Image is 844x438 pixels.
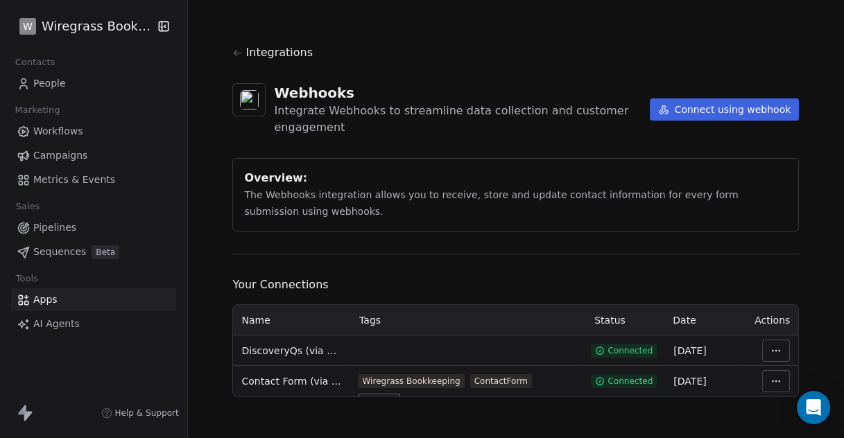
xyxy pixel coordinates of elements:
span: Campaigns [33,148,87,163]
div: Overview: [244,170,787,186]
span: Connected [608,345,653,356]
button: Connect using webhook [650,98,800,121]
span: Apps [33,292,58,307]
a: People [11,72,176,95]
div: Open Intercom Messenger [797,391,830,424]
span: Date [673,315,696,326]
span: [DATE] [673,376,706,387]
a: Metrics & Events [11,168,176,191]
span: People [33,76,66,91]
a: Pipelines [11,216,176,239]
span: The Webhooks integration allows you to receive, store and update contact information for every fo... [244,189,738,217]
span: Integrations [246,44,313,61]
span: Sales [10,196,46,217]
span: Tags [359,315,381,326]
span: W [23,19,33,33]
span: Beta [92,245,119,259]
span: Workflows [33,124,83,139]
span: Status [594,315,626,326]
a: Integrations [232,44,799,61]
a: AI Agents [11,313,176,335]
img: webhooks.svg [240,90,259,109]
span: Name [241,315,270,326]
span: Contacts [9,52,61,73]
div: ContactForm [474,376,528,387]
div: Webhooks [274,83,649,103]
div: Wiregrass Bookkeeping [362,376,460,387]
span: AI Agents [33,317,80,331]
a: Workflows [11,120,176,143]
a: SequencesBeta [11,240,176,263]
span: + 1 more [358,394,400,408]
span: Tools [10,268,44,289]
span: Marketing [9,100,66,121]
span: Pipelines [33,220,76,235]
a: Apps [11,288,176,311]
span: Help & Support [115,408,179,419]
a: Campaigns [11,144,176,167]
span: [DATE] [673,345,706,356]
div: Integrate Webhooks to streamline data collection and customer engagement [274,103,649,136]
span: Sequences [33,245,86,259]
span: DiscoveryQs (via ApiX) [241,344,341,358]
span: Connected [608,376,653,387]
span: Actions [755,315,790,326]
a: Help & Support [101,408,179,419]
span: Your Connections [232,277,799,293]
button: WWiregrass Bookkeeping [17,15,148,38]
span: Metrics & Events [33,173,115,187]
span: Contact Form (via ApiX) [241,374,341,388]
span: Wiregrass Bookkeeping [42,17,154,35]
